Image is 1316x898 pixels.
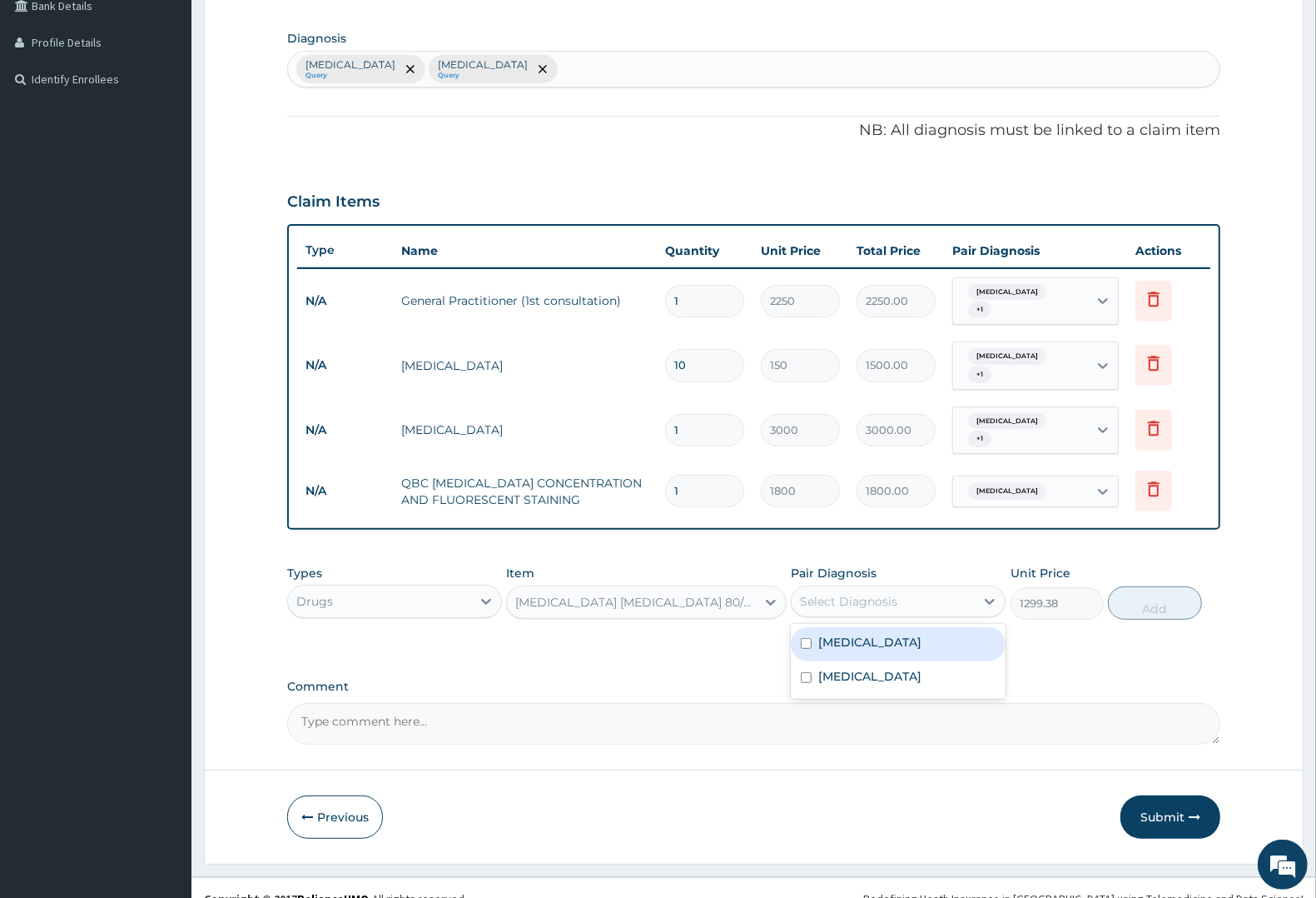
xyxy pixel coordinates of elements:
span: remove selection option [403,62,418,77]
p: NB: All diagnosis must be linked to a claim item [287,120,1220,142]
p: [MEDICAL_DATA] [305,58,395,72]
span: [MEDICAL_DATA] [968,284,1046,301]
span: [MEDICAL_DATA] [968,348,1046,365]
th: Pair Diagnosis [944,234,1127,267]
td: N/A [297,476,393,506]
div: Drugs [296,593,333,610]
td: [MEDICAL_DATA] [393,413,657,447]
label: Types [287,566,322,581]
textarea: Type your message and hit 'Enter' [8,455,317,513]
span: [MEDICAL_DATA] [968,413,1046,430]
img: d_794563401_company_1708531726252_794563401 [31,83,67,125]
span: + 1 [968,302,991,318]
th: Name [393,234,657,267]
span: [MEDICAL_DATA] [968,483,1046,500]
button: Submit [1120,796,1220,839]
h3: Claim Items [287,193,380,212]
div: Chat with us now [87,93,280,115]
td: N/A [297,415,393,446]
label: [MEDICAL_DATA] [818,668,921,685]
td: QBC [MEDICAL_DATA] CONCENTRATION AND FLUORESCENT STAINING [393,466,657,516]
span: + 1 [968,367,991,383]
span: + 1 [968,431,991,447]
span: remove selection option [535,62,550,77]
th: Type [297,235,393,266]
div: [MEDICAL_DATA] [MEDICAL_DATA] 80/480 [515,594,757,611]
label: Unit Price [1011,565,1070,581]
label: Comment [287,680,1220,694]
div: Minimize live chat window [273,8,313,48]
p: [MEDICAL_DATA] [438,58,528,72]
label: Pair Diagnosis [791,565,877,581]
label: Diagnosis [287,30,346,47]
td: N/A [297,286,393,317]
th: Total Price [848,234,944,267]
button: Previous [287,796,383,839]
label: [MEDICAL_DATA] [818,634,921,651]
button: Add [1108,586,1201,620]
label: Item [506,565,534,581]
span: We're online! [97,210,230,378]
small: Query [305,72,395,80]
small: Query [438,72,528,80]
th: Quantity [657,234,752,267]
div: Select Diagnosis [800,593,897,610]
td: [MEDICAL_DATA] [393,349,657,382]
td: General Practitioner (1st consultation) [393,284,657,317]
th: Actions [1127,234,1210,267]
th: Unit Price [752,234,848,267]
td: N/A [297,350,393,381]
